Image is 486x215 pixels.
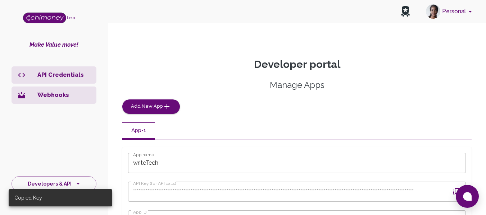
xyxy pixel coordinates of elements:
p: Webhooks [37,91,91,99]
input: App name [128,153,466,173]
p: API Credentials [37,71,91,79]
button: Developers & API [12,176,96,192]
label: API Key (for API calls) [133,180,176,186]
p: Developer portal [122,58,472,71]
label: App ID [133,209,147,215]
span: Add New App [131,102,163,111]
div: disabled tabs example [122,122,472,140]
label: App name [133,151,154,158]
button: account of current user [423,2,477,21]
button: Add New App [122,99,180,114]
button: App-1 [122,122,155,140]
h5: Manage Apps [122,79,472,91]
input: API Key [128,182,445,202]
img: Logo [23,13,66,23]
button: Open chat window [456,185,479,208]
img: avatar [426,4,440,19]
span: beta [67,15,75,20]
